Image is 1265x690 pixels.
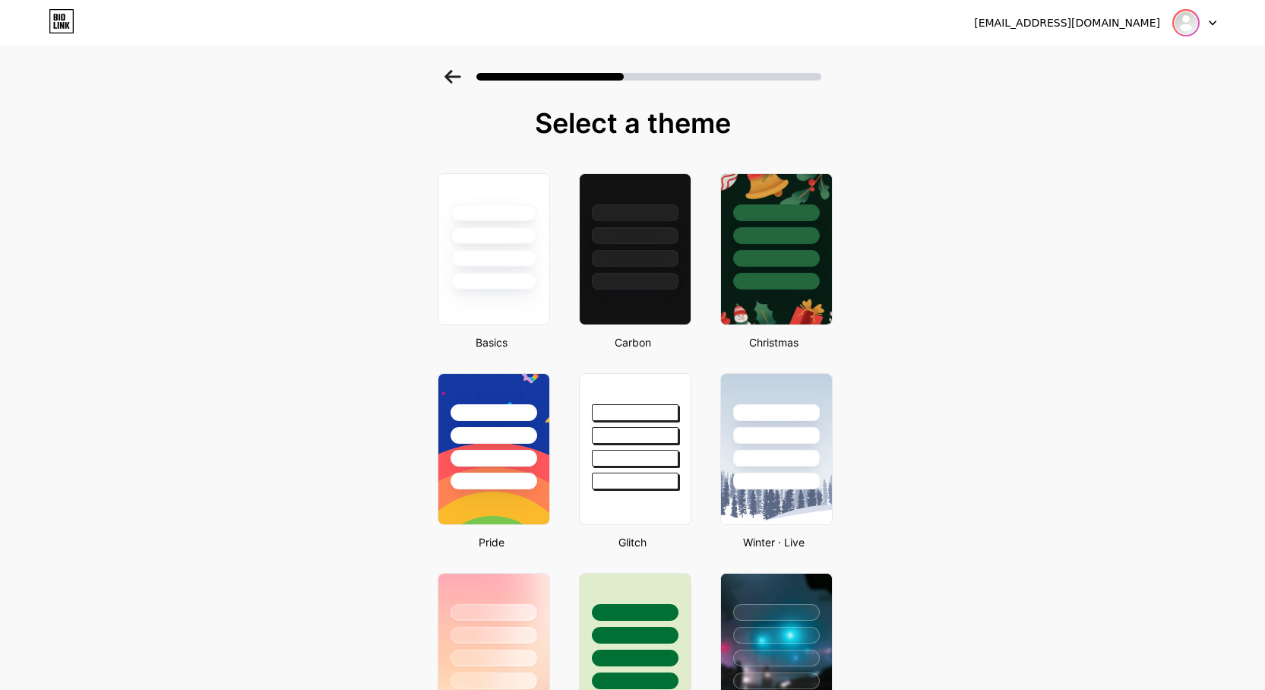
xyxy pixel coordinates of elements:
[433,334,550,350] div: Basics
[716,534,833,550] div: Winter · Live
[974,15,1160,31] div: [EMAIL_ADDRESS][DOMAIN_NAME]
[433,534,550,550] div: Pride
[574,534,691,550] div: Glitch
[432,108,834,138] div: Select a theme
[574,334,691,350] div: Carbon
[716,334,833,350] div: Christmas
[1174,11,1198,35] img: callgirlindore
